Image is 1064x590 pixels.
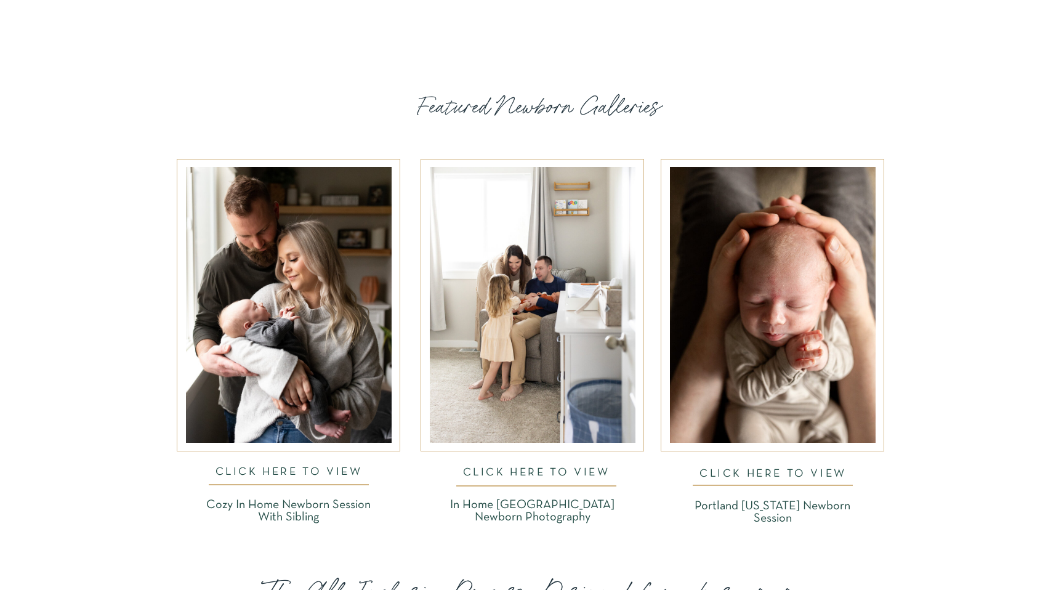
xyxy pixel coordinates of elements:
a: CLICK HERE TO VIEW [204,467,373,481]
a: CLICK HERE TO VIEW [453,456,620,482]
a: CLICK HERE TO VIEW [689,458,857,480]
a: In Home [GEOGRAPHIC_DATA] Newborn Photography [437,499,628,520]
p: Featured Newborn Galleries [418,92,661,119]
a: Portland [US_STATE] Newborn Session [677,500,868,510]
a: Cozy In Home Newborn Session With Sibling [193,499,384,520]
